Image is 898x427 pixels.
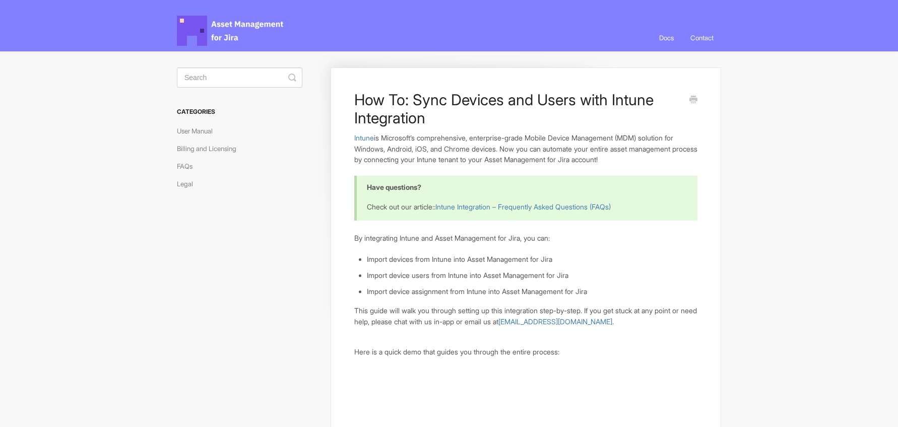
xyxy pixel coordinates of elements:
[354,233,697,244] p: By integrating Intune and Asset Management for Jira, you can:
[177,67,302,88] input: Search
[354,133,374,142] a: Intune
[435,202,611,211] a: Intune Integration – Frequently Asked Questions (FAQs)
[498,317,612,326] a: [EMAIL_ADDRESS][DOMAIN_NAME]
[177,140,244,157] a: Billing and Licensing
[652,24,681,51] a: Docs
[354,346,697,358] p: Here is a quick demo that guides you through the entire process:
[367,201,685,212] p: Check out our article::
[367,286,697,297] li: Import device assignment from Intune into Asset Management for Jira
[367,183,421,191] b: Have questions?
[367,254,697,265] li: Import devices from Intune into Asset Management for Jira
[367,270,697,281] li: Import device users from Intune into Asset Management for Jira
[354,91,682,127] h1: How To: Sync Devices and Users with Intune Integration
[354,305,697,327] p: This guide will walk you through setting up this integration step-by-step. If you get stuck at an...
[354,132,697,165] p: is Microsoft’s comprehensive, enterprise-grade Mobile Device Management (MDM) solution for Window...
[177,103,302,121] h3: Categories
[689,95,697,106] a: Print this Article
[177,158,200,174] a: FAQs
[177,16,285,46] span: Asset Management for Jira Docs
[683,24,721,51] a: Contact
[177,176,201,192] a: Legal
[177,123,220,139] a: User Manual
